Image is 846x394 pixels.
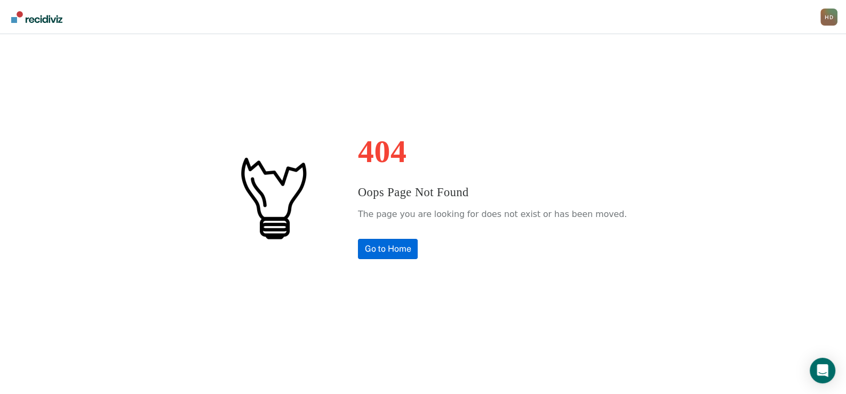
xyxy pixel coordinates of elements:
a: Go to Home [358,239,418,259]
h1: 404 [358,135,627,167]
p: The page you are looking for does not exist or has been moved. [358,206,627,222]
div: Open Intercom Messenger [810,358,835,383]
button: Profile dropdown button [820,9,837,26]
h3: Oops Page Not Found [358,183,627,202]
img: Recidiviz [11,11,62,23]
img: # [219,144,326,251]
div: H D [820,9,837,26]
